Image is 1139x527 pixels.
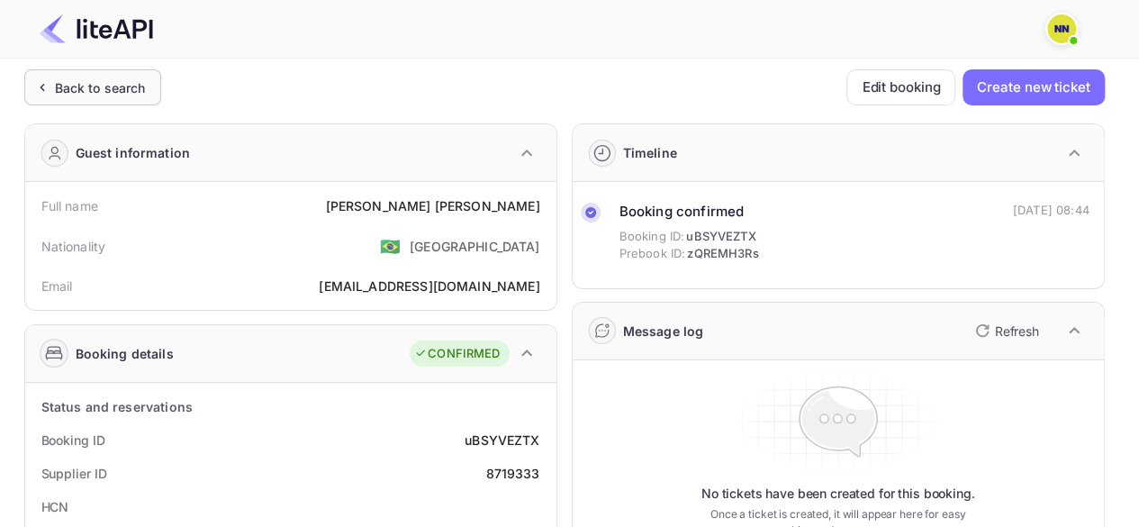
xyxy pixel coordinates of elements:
div: Timeline [623,143,677,162]
img: LiteAPI Logo [40,14,153,43]
span: United States [380,230,401,262]
div: Full name [41,196,98,215]
img: N/A N/A [1047,14,1076,43]
div: [DATE] 08:44 [1013,202,1089,220]
div: [GEOGRAPHIC_DATA] [410,237,540,256]
div: uBSYVEZTX [465,431,539,450]
button: Refresh [964,316,1046,345]
div: Email [41,277,73,295]
div: Message log [623,322,704,341]
div: Guest information [76,143,191,162]
span: Booking ID: [619,228,685,246]
div: Booking ID [41,431,105,450]
div: CONFIRMED [414,345,500,363]
div: Nationality [41,237,106,256]
div: HCN [41,497,69,516]
button: Edit booking [846,69,955,105]
div: 8719333 [485,464,539,483]
div: Back to search [55,78,146,97]
div: Booking details [76,344,174,363]
div: [EMAIL_ADDRESS][DOMAIN_NAME] [319,277,539,295]
span: uBSYVEZTX [686,228,755,246]
button: Create new ticket [963,69,1104,105]
div: [PERSON_NAME] [PERSON_NAME] [325,196,539,215]
p: No tickets have been created for this booking. [701,485,975,503]
div: Booking confirmed [619,202,759,223]
div: Supplier ID [41,464,107,483]
div: Status and reservations [41,397,193,416]
p: Refresh [995,322,1039,341]
span: Prebook ID: [619,245,686,263]
span: zQREMH3Rs [687,245,758,263]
